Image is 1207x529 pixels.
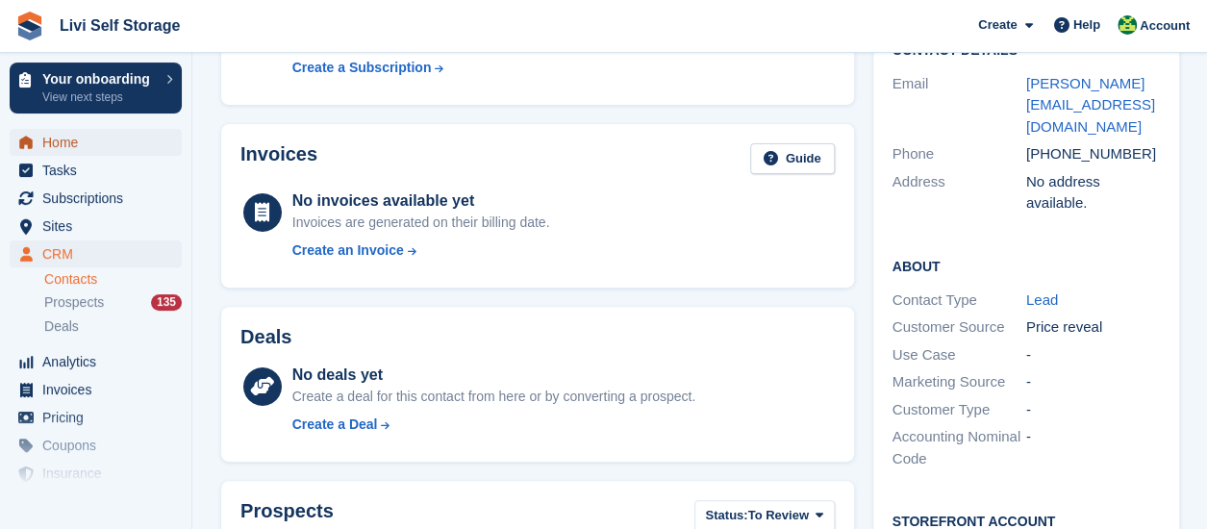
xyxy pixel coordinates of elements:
a: [PERSON_NAME][EMAIL_ADDRESS][DOMAIN_NAME] [1026,75,1155,135]
img: stora-icon-8386f47178a22dfd0bd8f6a31ec36ba5ce8667c1dd55bd0f319d3a0aa187defe.svg [15,12,44,40]
div: [PHONE_NUMBER] [1026,143,1160,165]
a: Create an Invoice [292,240,550,261]
span: Invoices [42,376,158,403]
a: Livi Self Storage [52,10,188,41]
a: menu [10,185,182,212]
div: Email [893,73,1026,139]
span: Account [1140,16,1190,36]
div: - [1026,426,1160,469]
span: Create [978,15,1017,35]
span: CRM [42,240,158,267]
img: Alex Handyside [1118,15,1137,35]
a: Lead [1026,291,1058,308]
a: Create a Deal [292,415,695,435]
a: menu [10,129,182,156]
div: No deals yet [292,364,695,387]
div: Accounting Nominal Code [893,426,1026,469]
div: Create an Invoice [292,240,404,261]
div: Address [893,171,1026,214]
div: Create a Deal [292,415,378,435]
div: No invoices available yet [292,189,550,213]
a: menu [10,213,182,239]
div: - [1026,371,1160,393]
div: Phone [893,143,1026,165]
h2: Invoices [240,143,317,175]
a: menu [10,432,182,459]
span: Status: [705,506,747,525]
div: 135 [151,294,182,311]
span: Insurance [42,460,158,487]
h2: Deals [240,326,291,348]
div: Invoices are generated on their billing date. [292,213,550,233]
div: Contact Type [893,290,1026,312]
div: No address available. [1026,171,1160,214]
a: Contacts [44,270,182,289]
span: Subscriptions [42,185,158,212]
span: Pricing [42,404,158,431]
div: Marketing Source [893,371,1026,393]
a: Prospects 135 [44,292,182,313]
span: Tasks [42,157,158,184]
div: - [1026,344,1160,366]
div: Customer Type [893,399,1026,421]
a: menu [10,376,182,403]
span: Sites [42,213,158,239]
a: Create a Subscription [292,58,527,78]
a: Deals [44,316,182,337]
a: menu [10,348,182,375]
span: Home [42,129,158,156]
span: Prospects [44,293,104,312]
div: Create a deal for this contact from here or by converting a prospect. [292,387,695,407]
a: menu [10,157,182,184]
div: Price reveal [1026,316,1160,339]
div: - [1026,399,1160,421]
a: menu [10,460,182,487]
a: Guide [750,143,835,175]
h2: About [893,256,1160,275]
p: View next steps [42,88,157,106]
div: Use Case [893,344,1026,366]
a: menu [10,404,182,431]
span: Deals [44,317,79,336]
div: Customer Source [893,316,1026,339]
span: Analytics [42,348,158,375]
div: Create a Subscription [292,58,432,78]
span: Coupons [42,432,158,459]
a: Your onboarding View next steps [10,63,182,113]
span: To Review [747,506,808,525]
a: menu [10,240,182,267]
p: Your onboarding [42,72,157,86]
span: Help [1073,15,1100,35]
